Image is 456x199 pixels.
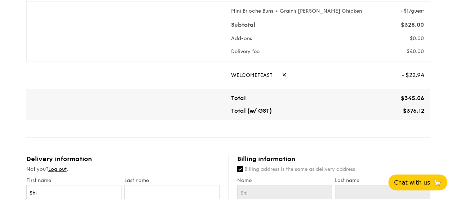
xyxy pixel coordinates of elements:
[26,155,92,163] span: Delivery information
[335,177,430,183] label: Last name
[231,48,260,55] span: Delivery fee
[410,35,424,42] span: $0.00
[26,177,121,183] label: First name
[394,179,430,186] span: Chat with us
[124,177,220,183] label: Last name
[402,67,424,83] span: - $22.94
[237,177,332,183] label: Name
[282,67,287,83] span: ✕
[231,8,362,14] span: Mini Brioche Buns + Grain's [PERSON_NAME] Chicken
[244,166,355,172] span: Billing address is the same as delivery address
[237,155,295,163] span: Billing information
[231,107,272,114] span: Total (w/ GST)
[401,95,424,101] span: $345.06
[401,21,424,28] span: $328.00
[237,166,243,172] input: Billing address is the same as delivery address
[433,178,442,187] span: 🦙
[407,48,424,55] span: $40.00
[400,8,424,14] span: +$1/guest
[26,166,220,173] div: Not you? .
[231,95,246,101] span: Total
[231,21,256,28] span: Subtotal
[231,35,252,42] span: Add-ons
[48,166,67,172] a: Log out
[403,107,424,114] span: $376.12
[388,174,447,190] button: Chat with us🦙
